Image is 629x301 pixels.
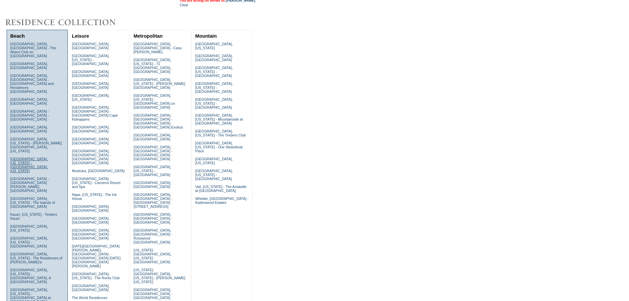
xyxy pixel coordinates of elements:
a: Beach [10,33,25,39]
a: [DATE][GEOGRAPHIC_DATA][PERSON_NAME], [GEOGRAPHIC_DATA] - [GEOGRAPHIC_DATA] [DATE][GEOGRAPHIC_DAT... [72,244,121,268]
a: [GEOGRAPHIC_DATA], [GEOGRAPHIC_DATA] [10,125,48,133]
a: [GEOGRAPHIC_DATA], [GEOGRAPHIC_DATA] [72,137,110,145]
a: [GEOGRAPHIC_DATA], [US_STATE] - Carneros Resort and Spa [72,177,121,189]
a: [GEOGRAPHIC_DATA], [GEOGRAPHIC_DATA] - Rosewood [GEOGRAPHIC_DATA] [133,228,172,244]
a: [GEOGRAPHIC_DATA], [GEOGRAPHIC_DATA] [72,216,110,224]
a: [GEOGRAPHIC_DATA], [GEOGRAPHIC_DATA] - [GEOGRAPHIC_DATA] and Residences [GEOGRAPHIC_DATA] [10,74,54,94]
a: [GEOGRAPHIC_DATA], [GEOGRAPHIC_DATA] [72,205,110,212]
a: [GEOGRAPHIC_DATA], [US_STATE] - The Islands of [GEOGRAPHIC_DATA] [10,197,55,208]
a: [GEOGRAPHIC_DATA], [GEOGRAPHIC_DATA] - [GEOGRAPHIC_DATA] [72,228,111,240]
a: Kaua'i, [US_STATE] - Timbers Kaua'i [10,212,57,220]
a: [GEOGRAPHIC_DATA], [US_STATE] - [PERSON_NAME][GEOGRAPHIC_DATA] [133,78,185,90]
a: [GEOGRAPHIC_DATA], [US_STATE] - [GEOGRAPHIC_DATA] [195,82,233,94]
a: Metropolitan [133,33,162,39]
a: [GEOGRAPHIC_DATA], [US_STATE] [72,94,110,101]
a: [GEOGRAPHIC_DATA], [US_STATE] - [GEOGRAPHIC_DATA] [72,54,110,66]
a: [GEOGRAPHIC_DATA], [GEOGRAPHIC_DATA] - [GEOGRAPHIC_DATA][STREET_ADDRESS] [133,193,172,208]
a: [GEOGRAPHIC_DATA], [US_STATE] - [GEOGRAPHIC_DATA] [195,169,233,181]
a: Leisure [72,33,89,39]
a: [US_STATE][GEOGRAPHIC_DATA], [US_STATE] - [PERSON_NAME] [US_STATE] [133,268,185,284]
a: [GEOGRAPHIC_DATA], [US_STATE] - 71 [GEOGRAPHIC_DATA], [GEOGRAPHIC_DATA] [133,58,171,74]
a: [GEOGRAPHIC_DATA], [GEOGRAPHIC_DATA] [10,62,48,70]
a: [GEOGRAPHIC_DATA], [GEOGRAPHIC_DATA] - The Abaco Club on [GEOGRAPHIC_DATA] [10,42,56,58]
a: [GEOGRAPHIC_DATA], [US_STATE] [195,42,233,50]
a: [GEOGRAPHIC_DATA], [GEOGRAPHIC_DATA] [72,284,110,292]
a: [GEOGRAPHIC_DATA], [GEOGRAPHIC_DATA] - [GEOGRAPHIC_DATA] Cape Kidnappers [72,105,118,121]
a: [GEOGRAPHIC_DATA], [US_STATE] - The Timbers Club [195,129,246,137]
a: [GEOGRAPHIC_DATA], [GEOGRAPHIC_DATA] [195,54,233,62]
a: [GEOGRAPHIC_DATA], [GEOGRAPHIC_DATA] [133,181,171,189]
a: [GEOGRAPHIC_DATA], [GEOGRAPHIC_DATA] [72,42,110,50]
a: [GEOGRAPHIC_DATA], [US_STATE] - [GEOGRAPHIC_DATA] on [GEOGRAPHIC_DATA] [133,94,175,109]
a: [GEOGRAPHIC_DATA], [GEOGRAPHIC_DATA] [72,125,110,133]
a: Muskoka, [GEOGRAPHIC_DATA] [72,169,124,173]
a: [GEOGRAPHIC_DATA], [US_STATE] - [GEOGRAPHIC_DATA], A [GEOGRAPHIC_DATA] [10,268,51,284]
a: [GEOGRAPHIC_DATA] - [GEOGRAPHIC_DATA] - [GEOGRAPHIC_DATA] [10,109,49,121]
a: Napa, [US_STATE] - The Ink House [72,193,117,201]
a: [GEOGRAPHIC_DATA], [US_STATE] - [GEOGRAPHIC_DATA] [195,97,233,109]
a: [GEOGRAPHIC_DATA], [GEOGRAPHIC_DATA] [10,97,48,105]
a: [GEOGRAPHIC_DATA], [GEOGRAPHIC_DATA] - [GEOGRAPHIC_DATA], [GEOGRAPHIC_DATA] Exotica [133,113,183,129]
a: [GEOGRAPHIC_DATA], [US_STATE] - [PERSON_NAME][GEOGRAPHIC_DATA], [US_STATE] [10,137,62,153]
a: [GEOGRAPHIC_DATA], [US_STATE] - [GEOGRAPHIC_DATA] [10,236,48,248]
a: Mountain [195,33,217,39]
a: [GEOGRAPHIC_DATA], [GEOGRAPHIC_DATA] [133,133,171,141]
a: [GEOGRAPHIC_DATA], [US_STATE] - One Steamboat Place [195,141,243,153]
a: [GEOGRAPHIC_DATA], [GEOGRAPHIC_DATA] - [GEOGRAPHIC_DATA] [GEOGRAPHIC_DATA] [133,145,172,161]
a: [GEOGRAPHIC_DATA], [US_STATE] - [GEOGRAPHIC_DATA], [US_STATE] [10,157,48,173]
a: The World Residences [72,296,108,300]
a: [GEOGRAPHIC_DATA], [GEOGRAPHIC_DATA] [72,82,110,90]
img: Destinations by Exclusive Resorts [3,16,132,29]
a: Whistler, [GEOGRAPHIC_DATA] - Kadenwood Estates [195,197,248,205]
a: [GEOGRAPHIC_DATA], [US_STATE] [195,157,233,165]
a: [GEOGRAPHIC_DATA], [US_STATE] - [GEOGRAPHIC_DATA] [195,66,233,78]
a: [GEOGRAPHIC_DATA], [GEOGRAPHIC_DATA] - [GEOGRAPHIC_DATA] [133,288,172,300]
a: [GEOGRAPHIC_DATA], [GEOGRAPHIC_DATA] - Casa [PERSON_NAME] [133,42,181,54]
a: Vail, [US_STATE] - The Arrabelle at [GEOGRAPHIC_DATA] [195,185,246,193]
a: [GEOGRAPHIC_DATA], [GEOGRAPHIC_DATA] - [GEOGRAPHIC_DATA] [GEOGRAPHIC_DATA] [72,149,111,165]
a: [GEOGRAPHIC_DATA], [US_STATE] - [GEOGRAPHIC_DATA] [133,165,171,177]
a: Clear [180,3,188,7]
a: [GEOGRAPHIC_DATA], [US_STATE] - The Residences of [PERSON_NAME]'a [10,252,62,264]
a: [GEOGRAPHIC_DATA] - [GEOGRAPHIC_DATA][PERSON_NAME], [GEOGRAPHIC_DATA] [10,177,49,193]
a: [GEOGRAPHIC_DATA], [US_STATE] - Mountainside at [GEOGRAPHIC_DATA] [195,113,243,125]
a: [GEOGRAPHIC_DATA], [US_STATE] - The Rocks Club [72,272,120,280]
a: [GEOGRAPHIC_DATA], [GEOGRAPHIC_DATA] [72,70,110,78]
a: [GEOGRAPHIC_DATA], [GEOGRAPHIC_DATA] - [GEOGRAPHIC_DATA] [133,212,172,224]
a: [US_STATE][GEOGRAPHIC_DATA], [US_STATE][GEOGRAPHIC_DATA] [133,248,171,264]
a: [GEOGRAPHIC_DATA], [US_STATE] [10,224,48,232]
